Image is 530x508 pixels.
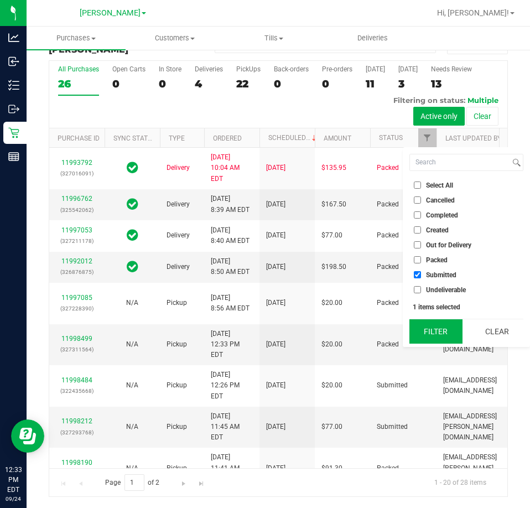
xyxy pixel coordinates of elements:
span: Completed [426,212,458,219]
a: 11998499 [61,335,92,343]
span: Packed [377,163,399,173]
span: Packed [377,463,399,474]
p: (327293768) [56,427,98,438]
span: [DATE] 8:39 AM EDT [211,194,250,215]
a: Amount [324,134,351,142]
span: In Sync [127,196,138,212]
div: 26 [58,77,99,90]
p: (327016091) [56,168,98,179]
iframe: Resource center [11,419,44,453]
a: Purchases [27,27,126,50]
span: $91.30 [321,463,342,474]
span: Pickup [167,422,187,432]
div: Deliveries [195,65,223,73]
span: [DATE] [266,339,285,350]
p: (327311564) [56,344,98,355]
p: (322435668) [56,386,98,396]
span: Pickup [167,380,187,391]
span: Packed [377,339,399,350]
span: [DATE] 11:45 AM EDT [211,411,253,443]
inline-svg: Inbound [8,56,19,67]
span: In Sync [127,160,138,175]
span: Pickup [167,339,187,350]
a: Filter [418,128,437,147]
span: $198.50 [321,262,346,272]
span: Hi, [PERSON_NAME]! [437,8,509,17]
div: Needs Review [431,65,472,73]
span: Tills [225,33,323,43]
div: In Store [159,65,181,73]
button: N/A [126,339,138,350]
a: Status [379,134,403,142]
a: 11992012 [61,257,92,265]
span: [DATE] 11:41 AM EDT [211,452,253,484]
a: 11993792 [61,159,92,167]
span: Submitted [377,422,408,432]
button: N/A [126,422,138,432]
inline-svg: Retail [8,127,19,138]
span: [DATE] [266,230,285,241]
div: 13 [431,77,472,90]
div: PickUps [236,65,261,73]
span: [PERSON_NAME] [80,8,141,18]
input: Cancelled [414,196,421,204]
span: $20.00 [321,298,342,308]
div: Pre-orders [322,65,352,73]
span: Packed [377,298,399,308]
span: [DATE] 8:40 AM EDT [211,225,250,246]
button: N/A [126,298,138,308]
a: 11996762 [61,195,92,203]
a: Deliveries [323,27,422,50]
input: Created [414,226,421,234]
button: N/A [126,463,138,474]
span: [DATE] 10:04 AM EDT [211,152,253,184]
span: [DATE] 12:33 PM EDT [211,329,253,361]
div: Open Carts [112,65,146,73]
span: $77.00 [321,230,342,241]
a: 11998190 [61,459,92,466]
div: 22 [236,77,261,90]
span: Not Applicable [126,299,138,307]
span: Not Applicable [126,464,138,472]
span: Created [426,227,449,234]
span: Delivery [167,262,190,272]
div: 3 [398,77,418,90]
div: 0 [159,77,181,90]
span: [DATE] [266,163,285,173]
a: Scheduled [268,134,319,142]
a: Ordered [213,134,242,142]
span: Not Applicable [126,423,138,431]
span: [DATE] [266,298,285,308]
inline-svg: Outbound [8,103,19,115]
span: [DATE] [266,262,285,272]
span: Filtering on status: [393,96,465,105]
span: Submitted [377,380,408,391]
span: [DATE] [266,422,285,432]
p: 09/24 [5,495,22,503]
span: [DATE] 8:56 AM EDT [211,293,250,314]
p: (327211178) [56,236,98,246]
span: Delivery [167,230,190,241]
input: Packed [414,256,421,263]
span: Deliveries [342,33,403,43]
span: $167.50 [321,199,346,210]
span: Undeliverable [426,287,466,293]
a: Last Updated By [445,134,501,142]
div: 0 [322,77,352,90]
a: Go to the last page [193,474,209,489]
span: Customers [126,33,224,43]
inline-svg: Inventory [8,80,19,91]
input: Search [410,154,510,170]
div: 11 [366,77,385,90]
a: Sync Status [113,134,156,142]
button: Filter [409,319,463,344]
button: Active only [413,107,465,126]
button: Clear [466,107,498,126]
inline-svg: Analytics [8,32,19,43]
input: Undeliverable [414,286,421,293]
span: Pickup [167,298,187,308]
span: $135.95 [321,163,346,173]
span: [DATE] [266,463,285,474]
div: 4 [195,77,223,90]
input: 1 [124,474,144,491]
